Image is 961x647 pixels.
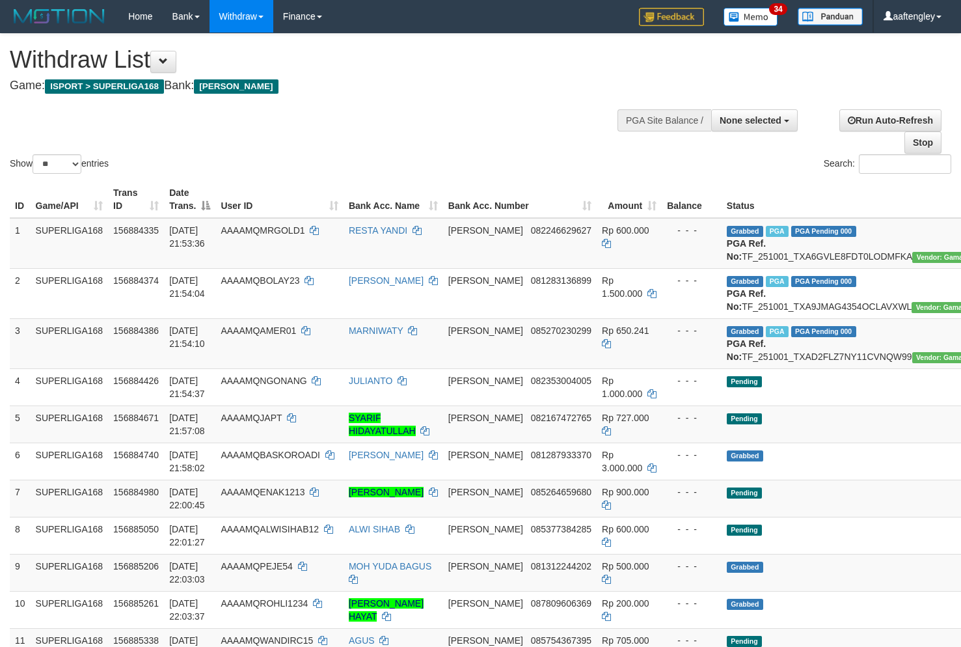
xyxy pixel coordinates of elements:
[448,561,523,571] span: [PERSON_NAME]
[10,480,31,517] td: 7
[169,225,205,249] span: [DATE] 21:53:36
[602,413,649,423] span: Rp 727.000
[448,225,523,236] span: [PERSON_NAME]
[113,413,159,423] span: 156884671
[113,598,159,609] span: 156885261
[531,325,591,336] span: Copy 085270230299 to clipboard
[113,376,159,386] span: 156884426
[602,561,649,571] span: Rp 500.000
[662,181,722,218] th: Balance
[602,524,649,534] span: Rp 600.000
[221,524,319,534] span: AAAAMQALWISIHAB12
[31,268,109,318] td: SUPERLIGA168
[824,154,951,174] label: Search:
[221,561,293,571] span: AAAAMQPEJE54
[221,225,305,236] span: AAAAMQMRGOLD1
[448,275,523,286] span: [PERSON_NAME]
[727,238,766,262] b: PGA Ref. No:
[727,288,766,312] b: PGA Ref. No:
[639,8,704,26] img: Feedback.jpg
[10,154,109,174] label: Show entries
[169,275,205,299] span: [DATE] 21:54:04
[344,181,443,218] th: Bank Acc. Name: activate to sort column ascending
[727,376,762,387] span: Pending
[221,413,282,423] span: AAAAMQJAPT
[10,79,628,92] h4: Game: Bank:
[727,413,762,424] span: Pending
[727,599,763,610] span: Grabbed
[602,325,649,336] span: Rp 650.241
[667,374,716,387] div: - - -
[10,443,31,480] td: 6
[221,450,319,460] span: AAAAMQBASKOROADI
[164,181,215,218] th: Date Trans.: activate to sort column descending
[169,376,205,399] span: [DATE] 21:54:37
[349,413,416,436] a: SYARIF HIDAYATULLAH
[349,635,375,646] a: AGUS
[839,109,941,131] a: Run Auto-Refresh
[10,368,31,406] td: 4
[766,326,789,337] span: Marked by aafandaneth
[727,226,763,237] span: Grabbed
[711,109,798,131] button: None selected
[791,326,856,337] span: PGA Pending
[169,450,205,473] span: [DATE] 21:58:02
[349,487,424,497] a: [PERSON_NAME]
[10,218,31,269] td: 1
[221,376,306,386] span: AAAAMQNGONANG
[113,524,159,534] span: 156885050
[349,325,403,336] a: MARNIWATY
[221,325,296,336] span: AAAAMQAMER01
[113,275,159,286] span: 156884374
[602,376,642,399] span: Rp 1.000.000
[169,413,205,436] span: [DATE] 21:57:08
[791,276,856,287] span: PGA Pending
[169,325,205,349] span: [DATE] 21:54:10
[31,181,109,218] th: Game/API: activate to sort column ascending
[10,7,109,26] img: MOTION_logo.png
[667,411,716,424] div: - - -
[31,554,109,591] td: SUPERLIGA168
[448,598,523,609] span: [PERSON_NAME]
[349,561,431,571] a: MOH YUDA BAGUS
[33,154,81,174] select: Showentries
[724,8,778,26] img: Button%20Memo.svg
[531,225,591,236] span: Copy 082246629627 to clipboard
[349,275,424,286] a: [PERSON_NAME]
[597,181,662,218] th: Amount: activate to sort column ascending
[10,554,31,591] td: 9
[113,635,159,646] span: 156885338
[10,268,31,318] td: 2
[10,517,31,554] td: 8
[349,524,400,534] a: ALWI SIHAB
[448,413,523,423] span: [PERSON_NAME]
[727,562,763,573] span: Grabbed
[349,450,424,460] a: [PERSON_NAME]
[727,636,762,647] span: Pending
[798,8,863,25] img: panduan.png
[169,487,205,510] span: [DATE] 22:00:45
[602,635,649,646] span: Rp 705.000
[727,326,763,337] span: Grabbed
[10,318,31,368] td: 3
[617,109,711,131] div: PGA Site Balance /
[531,450,591,460] span: Copy 081287933370 to clipboard
[349,376,392,386] a: JULIANTO
[31,443,109,480] td: SUPERLIGA168
[113,225,159,236] span: 156884335
[221,275,299,286] span: AAAAMQBOLAY23
[602,225,649,236] span: Rp 600.000
[602,487,649,497] span: Rp 900.000
[448,635,523,646] span: [PERSON_NAME]
[727,276,763,287] span: Grabbed
[349,225,407,236] a: RESTA YANDI
[667,224,716,237] div: - - -
[667,486,716,499] div: - - -
[531,413,591,423] span: Copy 082167472765 to clipboard
[169,598,205,622] span: [DATE] 22:03:37
[113,487,159,497] span: 156884980
[169,524,205,547] span: [DATE] 22:01:27
[667,597,716,610] div: - - -
[10,47,628,73] h1: Withdraw List
[113,450,159,460] span: 156884740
